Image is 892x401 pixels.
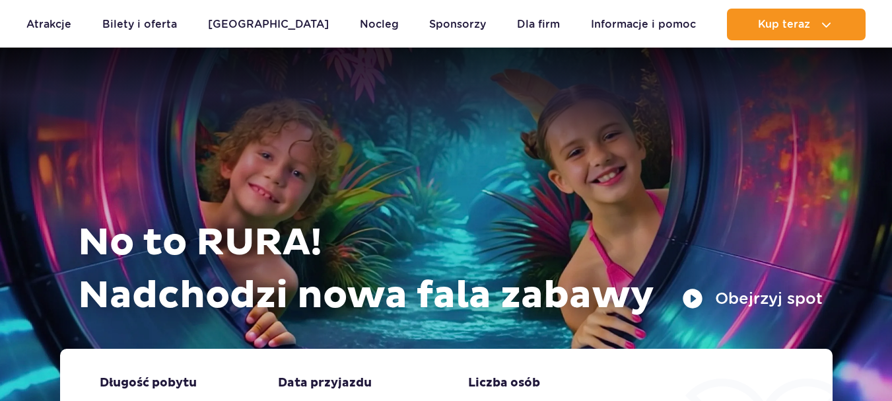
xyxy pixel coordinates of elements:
[100,375,197,391] span: Długość pobytu
[278,375,372,391] span: Data przyjazdu
[78,217,823,322] h1: No to RURA! Nadchodzi nowa fala zabawy
[26,9,71,40] a: Atrakcje
[429,9,486,40] a: Sponsorzy
[102,9,177,40] a: Bilety i oferta
[682,288,823,309] button: Obejrzyj spot
[360,9,399,40] a: Nocleg
[468,375,540,391] span: Liczba osób
[758,18,810,30] span: Kup teraz
[208,9,329,40] a: [GEOGRAPHIC_DATA]
[591,9,696,40] a: Informacje i pomoc
[517,9,560,40] a: Dla firm
[727,9,866,40] button: Kup teraz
